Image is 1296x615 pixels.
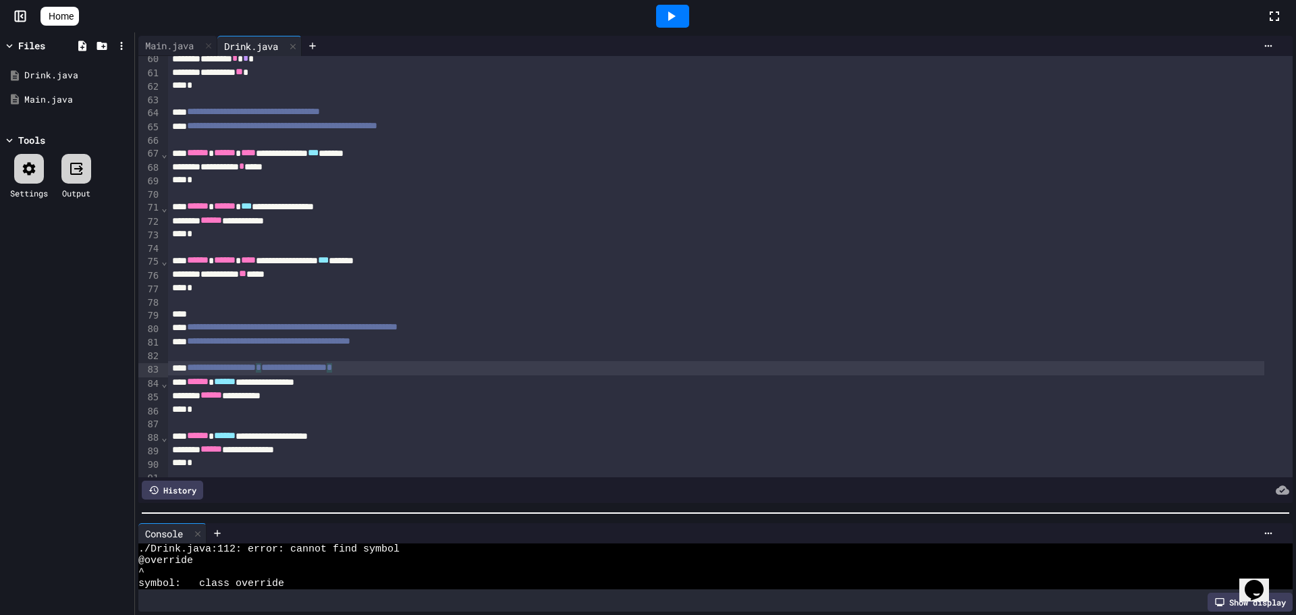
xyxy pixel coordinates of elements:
[161,432,167,443] span: Fold line
[138,523,207,543] div: Console
[1208,593,1293,612] div: Show display
[138,350,161,363] div: 82
[138,445,161,458] div: 89
[138,323,161,336] div: 80
[138,255,161,269] div: 75
[138,405,161,419] div: 86
[138,175,161,188] div: 69
[138,296,161,310] div: 78
[138,38,200,53] div: Main.java
[138,458,161,472] div: 90
[138,229,161,242] div: 73
[138,215,161,229] div: 72
[142,481,203,500] div: History
[1239,561,1282,601] iframe: chat widget
[138,377,161,391] div: 84
[217,36,302,56] div: Drink.java
[138,242,161,256] div: 74
[138,36,217,56] div: Main.java
[138,53,161,66] div: 60
[138,472,161,485] div: 91
[138,578,284,589] span: symbol: class override
[161,256,167,267] span: Fold line
[10,187,48,199] div: Settings
[138,147,161,161] div: 67
[138,134,161,148] div: 66
[161,203,167,213] span: Fold line
[138,121,161,134] div: 65
[138,201,161,215] div: 71
[24,69,130,82] div: Drink.java
[18,38,45,53] div: Files
[49,9,74,23] span: Home
[138,283,161,296] div: 77
[161,149,167,159] span: Fold line
[138,309,161,323] div: 79
[138,188,161,202] div: 70
[138,80,161,94] div: 62
[138,94,161,107] div: 63
[138,363,161,377] div: 83
[138,431,161,445] div: 88
[138,67,161,80] div: 61
[138,543,400,555] span: ./Drink.java:112: error: cannot find symbol
[138,269,161,283] div: 76
[40,7,79,26] a: Home
[217,39,285,53] div: Drink.java
[138,107,161,120] div: 64
[18,133,45,147] div: Tools
[161,378,167,389] span: Fold line
[138,527,190,541] div: Console
[138,391,161,404] div: 85
[138,555,193,566] span: @override
[138,161,161,175] div: 68
[138,566,144,578] span: ^
[138,418,161,431] div: 87
[138,336,161,350] div: 81
[62,187,90,199] div: Output
[24,93,130,107] div: Main.java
